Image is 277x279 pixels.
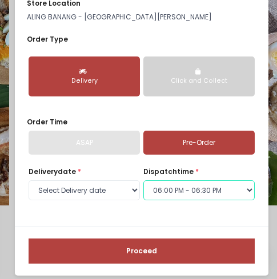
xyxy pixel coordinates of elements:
[27,34,68,44] span: Order Type
[29,56,140,96] button: Delivery
[143,167,194,176] span: dispatch time
[143,131,255,155] a: Pre-Order
[36,76,133,86] div: Delivery
[29,238,255,264] button: Proceed
[143,56,255,96] button: Click and Collect
[151,76,247,86] div: Click and Collect
[27,12,256,22] p: ALING BANANG - [GEOGRAPHIC_DATA][PERSON_NAME]
[29,167,76,176] span: Delivery date
[27,117,67,127] span: Order Time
